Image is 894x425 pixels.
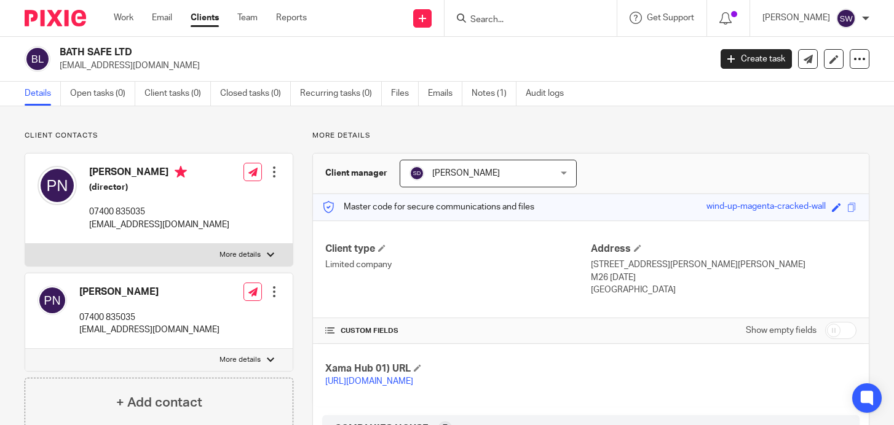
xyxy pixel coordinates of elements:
a: Files [391,82,419,106]
p: Client contacts [25,131,293,141]
div: wind-up-magenta-cracked-wall [706,200,826,214]
i: Primary [175,166,187,178]
p: [PERSON_NAME] [762,12,830,24]
p: More details [312,131,869,141]
h5: (director) [89,181,229,193]
a: Team [237,12,258,24]
a: [URL][DOMAIN_NAME] [325,377,413,386]
a: Notes (1) [472,82,516,106]
p: 07400 835035 [89,206,229,218]
a: Client tasks (0) [144,82,211,106]
p: [GEOGRAPHIC_DATA] [591,284,856,296]
img: svg%3E [836,9,856,28]
span: [PERSON_NAME] [432,169,500,177]
h4: Xama Hub 01) URL [325,362,591,375]
p: M26 [DATE] [591,271,856,284]
p: Limited company [325,259,591,271]
p: 07400 835035 [79,311,220,324]
a: Email [152,12,172,24]
p: [EMAIL_ADDRESS][DOMAIN_NAME] [79,324,220,336]
p: More details [220,355,261,365]
h4: CUSTOM FIELDS [325,326,591,336]
span: Get Support [647,14,694,22]
a: Create task [721,49,792,69]
a: Work [114,12,133,24]
input: Search [469,15,580,26]
a: Audit logs [526,82,573,106]
h4: [PERSON_NAME] [89,166,229,181]
h4: Client type [325,243,591,255]
img: svg%3E [38,286,67,315]
label: Show empty fields [746,324,817,337]
p: [EMAIL_ADDRESS][DOMAIN_NAME] [89,219,229,231]
a: Recurring tasks (0) [300,82,382,106]
a: Clients [191,12,219,24]
a: Closed tasks (0) [220,82,291,106]
img: svg%3E [38,166,77,205]
a: Reports [276,12,307,24]
h2: BATH SAFE LTD [60,46,574,59]
img: Pixie [25,10,86,26]
img: svg%3E [25,46,50,72]
a: Emails [428,82,462,106]
h4: [PERSON_NAME] [79,286,220,298]
p: Master code for secure communications and files [322,201,534,213]
p: [EMAIL_ADDRESS][DOMAIN_NAME] [60,60,702,72]
p: [STREET_ADDRESS][PERSON_NAME][PERSON_NAME] [591,259,856,271]
p: More details [220,250,261,260]
a: Details [25,82,61,106]
a: Open tasks (0) [70,82,135,106]
h4: + Add contact [116,393,202,412]
h3: Client manager [325,167,387,179]
img: svg%3E [409,166,424,181]
h4: Address [591,243,856,255]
